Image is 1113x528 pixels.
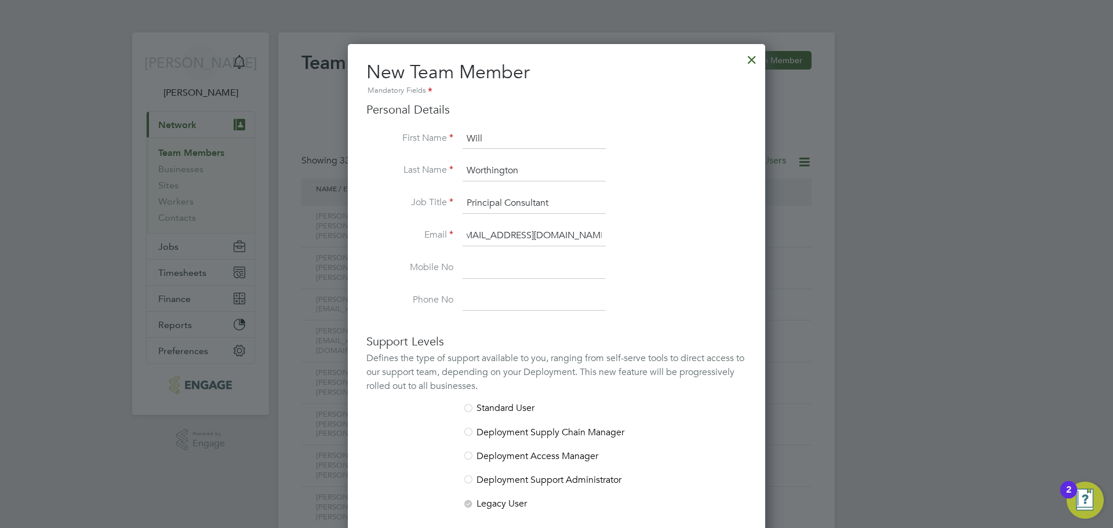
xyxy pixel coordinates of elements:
li: Legacy User [366,498,747,510]
button: Open Resource Center, 2 new notifications [1067,482,1104,519]
li: Deployment Support Administrator [366,474,747,498]
label: Phone No [366,294,453,306]
h3: Personal Details [366,102,747,117]
label: First Name [366,132,453,144]
li: Deployment Access Manager [366,450,747,474]
li: Deployment Supply Chain Manager [366,427,747,450]
div: Defines the type of support available to you, ranging from self-serve tools to direct access to o... [366,351,747,393]
label: Job Title [366,196,453,209]
label: Last Name [366,164,453,176]
label: Mobile No [366,261,453,274]
h2: New Team Member [366,60,747,97]
li: Standard User [366,402,747,426]
div: 2 [1066,490,1071,505]
label: Email [366,229,453,241]
h3: Support Levels [366,334,747,349]
div: Mandatory Fields [366,85,747,97]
